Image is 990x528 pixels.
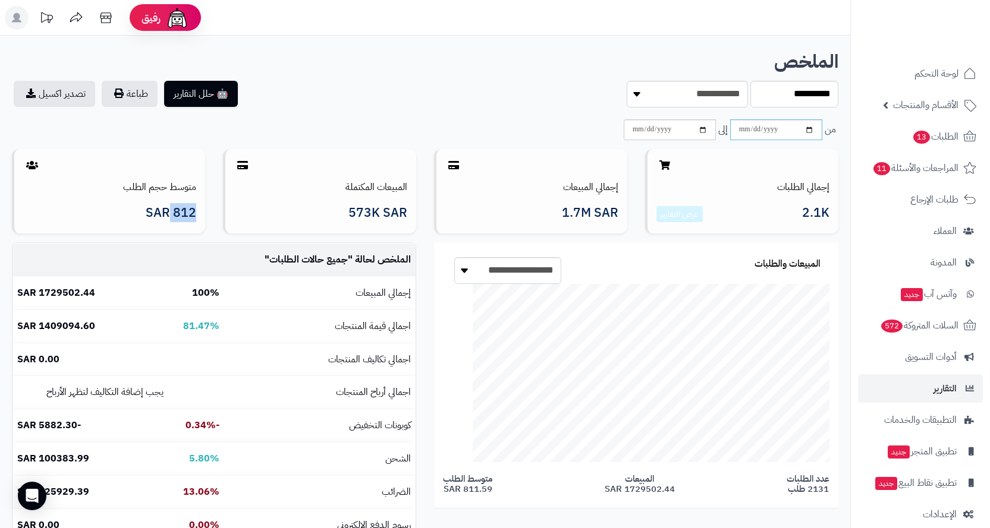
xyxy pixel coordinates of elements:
td: اجمالي أرباح المنتجات [224,376,416,409]
span: من [825,123,836,137]
a: تصدير اكسيل [14,81,95,107]
a: وآتس آبجديد [858,280,983,308]
span: أدوات التسويق [905,349,957,365]
a: التطبيقات والخدمات [858,406,983,434]
span: 812 SAR [146,206,196,220]
span: جديد [875,477,897,490]
a: المبيعات المكتملة [345,180,407,194]
img: logo-2.png [909,30,979,55]
td: إجمالي المبيعات [224,277,416,309]
a: لوحة التحكم [858,59,983,88]
span: المدونة [931,254,957,271]
b: 100% [192,286,219,300]
span: السلات المتروكة [880,317,958,334]
td: اجمالي قيمة المنتجات [224,310,416,343]
span: 13 [913,131,930,144]
a: طلبات الإرجاع [858,185,983,214]
b: الملخص [774,48,838,75]
span: المراجعات والأسئلة [872,160,958,176]
span: جديد [888,445,910,459]
a: المدونة [858,248,983,277]
span: الطلبات [912,128,958,145]
b: -0.34% [186,418,219,432]
a: متوسط حجم الطلب [123,180,196,194]
b: -5882.30 SAR [17,418,81,432]
span: لوحة التحكم [914,65,958,82]
h3: المبيعات والطلبات [755,259,821,270]
span: رفيق [142,11,161,25]
span: الأقسام والمنتجات [893,97,958,113]
b: 81.47% [183,319,219,333]
b: 5.80% [189,451,219,466]
td: اجمالي تكاليف المنتجات [224,343,416,376]
span: 573K SAR [348,206,407,220]
span: 11 [873,162,890,175]
span: طلبات الإرجاع [910,191,958,208]
span: متوسط الطلب 811.59 SAR [443,474,492,494]
button: طباعة [102,81,158,107]
small: يجب إضافة التكاليف لتظهر الأرباح [46,385,164,399]
span: عدد الطلبات 2131 طلب [787,474,829,494]
span: وآتس آب [900,286,957,302]
a: تطبيق المتجرجديد [858,437,983,466]
span: 1.7M SAR [562,206,618,220]
a: تحديثات المنصة [32,6,61,33]
span: 2.1K [802,206,829,223]
a: التقارير [858,374,983,403]
img: ai-face.png [165,6,189,30]
span: المبيعات 1729502.44 SAR [605,474,675,494]
span: تطبيق نقاط البيع [874,475,957,491]
b: 1729502.44 SAR [17,286,95,300]
span: جميع حالات الطلبات [269,252,348,267]
a: عرض التقارير [661,208,699,220]
b: 13.06% [183,485,219,499]
td: الملخص لحالة " " [224,244,416,276]
span: الإعدادات [923,506,957,523]
b: 225929.39 SAR [17,485,89,499]
b: 0.00 SAR [17,352,59,366]
a: الطلبات13 [858,122,983,151]
span: جديد [901,288,923,301]
div: Open Intercom Messenger [18,482,46,510]
span: 572 [881,320,903,333]
button: 🤖 حلل التقارير [164,81,238,107]
span: تطبيق المتجر [887,443,957,460]
a: إجمالي الطلبات [777,180,829,194]
span: التقارير [934,380,957,397]
a: تطبيق نقاط البيعجديد [858,469,983,497]
a: المراجعات والأسئلة11 [858,154,983,182]
span: العملاء [934,223,957,239]
td: الضرائب [224,476,416,508]
a: إجمالي المبيعات [563,180,618,194]
a: العملاء [858,217,983,245]
td: كوبونات التخفيض [224,409,416,442]
b: 1409094.60 SAR [17,319,95,333]
b: 100383.99 SAR [17,451,89,466]
span: التطبيقات والخدمات [884,412,957,428]
a: أدوات التسويق [858,343,983,371]
span: إلى [718,123,728,137]
td: الشحن [224,442,416,475]
a: السلات المتروكة572 [858,311,983,340]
